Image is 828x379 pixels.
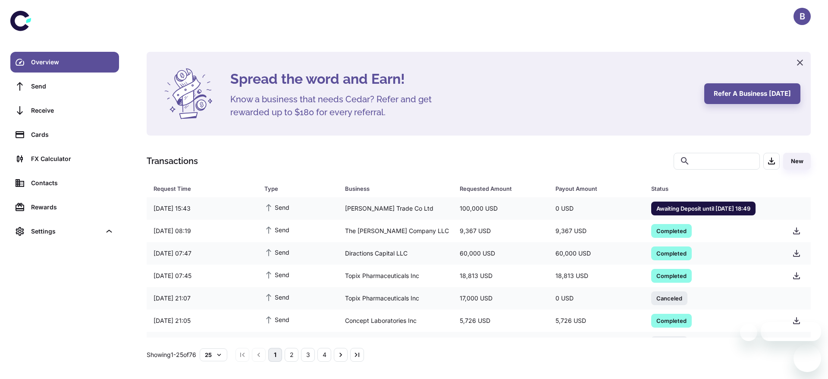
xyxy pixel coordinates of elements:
[230,69,694,89] h4: Spread the word and Earn!
[453,335,549,351] div: 9,367 USD
[338,245,453,262] div: Diractions Capital LLC
[147,268,257,284] div: [DATE] 07:45
[651,249,692,257] span: Completed
[453,290,549,306] div: 17,000 USD
[10,148,119,169] a: FX Calculator
[549,245,644,262] div: 60,000 USD
[264,247,289,257] span: Send
[651,294,687,302] span: Canceled
[651,226,692,235] span: Completed
[264,337,289,347] span: Send
[264,183,323,195] div: Type
[264,315,289,324] span: Send
[147,290,257,306] div: [DATE] 21:07
[230,93,446,119] h5: Know a business that needs Cedar? Refer and get rewarded up to $180 for every referral.
[783,153,811,170] button: New
[549,268,644,284] div: 18,813 USD
[549,335,644,351] div: 0 USD
[10,197,119,218] a: Rewards
[460,183,545,195] span: Requested Amount
[200,348,227,361] button: 25
[338,290,453,306] div: Topix Pharmaceuticals Inc
[31,227,101,236] div: Settings
[154,183,254,195] span: Request Time
[549,313,644,329] div: 5,726 USD
[31,154,114,164] div: FX Calculator
[10,124,119,145] a: Cards
[10,52,119,73] a: Overview
[147,350,196,360] p: Showing 1-25 of 76
[651,271,692,280] span: Completed
[793,344,821,372] iframe: Button to launch messaging window
[154,183,243,195] div: Request Time
[31,178,114,188] div: Contacts
[453,223,549,239] div: 9,367 USD
[740,324,757,341] iframe: Close message
[549,200,644,217] div: 0 USD
[31,202,114,212] div: Rewards
[338,268,453,284] div: Topix Pharmaceuticals Inc
[10,76,119,97] a: Send
[264,292,289,302] span: Send
[268,348,282,362] button: page 1
[460,183,534,195] div: Requested Amount
[234,348,365,362] nav: pagination navigation
[651,316,692,325] span: Completed
[31,106,114,115] div: Receive
[264,270,289,279] span: Send
[264,183,334,195] span: Type
[285,348,298,362] button: Go to page 2
[338,335,453,351] div: The [PERSON_NAME] Company LLC
[10,221,119,242] div: Settings
[651,183,775,195] span: Status
[761,322,821,341] iframe: Message from company
[704,83,800,104] button: Refer a business [DATE]
[793,8,811,25] button: B
[147,155,198,167] h1: Transactions
[147,200,257,217] div: [DATE] 15:43
[31,82,114,91] div: Send
[301,348,315,362] button: Go to page 3
[549,290,644,306] div: 0 USD
[264,202,289,212] span: Send
[264,225,289,234] span: Send
[555,183,641,195] span: Payout Amount
[453,268,549,284] div: 18,813 USD
[555,183,630,195] div: Payout Amount
[338,313,453,329] div: Concept Laboratories Inc
[453,313,549,329] div: 5,726 USD
[651,183,764,195] div: Status
[317,348,331,362] button: Go to page 4
[453,245,549,262] div: 60,000 USD
[453,200,549,217] div: 100,000 USD
[350,348,364,362] button: Go to last page
[338,200,453,217] div: [PERSON_NAME] Trade Co Ltd
[549,223,644,239] div: 9,367 USD
[334,348,348,362] button: Go to next page
[147,313,257,329] div: [DATE] 21:05
[147,223,257,239] div: [DATE] 08:19
[31,57,114,67] div: Overview
[10,173,119,193] a: Contacts
[338,223,453,239] div: The [PERSON_NAME] Company LLC
[31,130,114,139] div: Cards
[147,245,257,262] div: [DATE] 07:47
[651,204,756,212] span: Awaiting Deposit until [DATE] 18:49
[10,100,119,121] a: Receive
[147,335,257,351] div: [DATE] 21:04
